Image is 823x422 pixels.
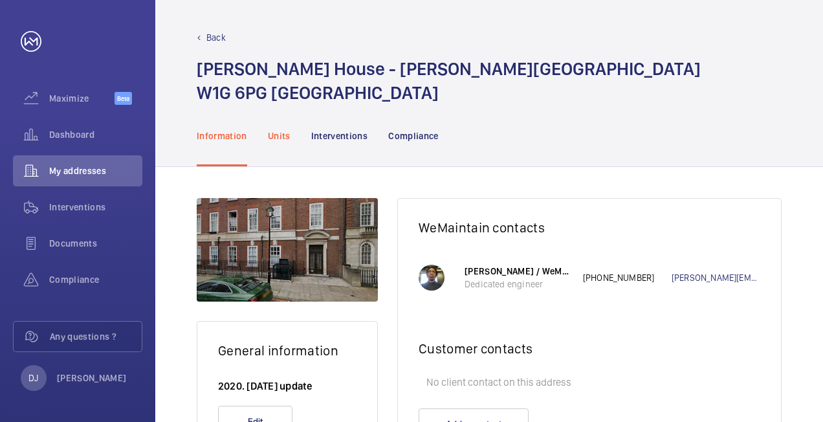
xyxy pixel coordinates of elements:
[583,271,672,284] p: [PHONE_NUMBER]
[311,129,368,142] p: Interventions
[268,129,291,142] p: Units
[49,201,142,214] span: Interventions
[206,31,226,44] p: Back
[388,129,439,142] p: Compliance
[672,271,760,284] a: [PERSON_NAME][EMAIL_ADDRESS][DOMAIN_NAME]
[49,92,115,105] span: Maximize
[49,164,142,177] span: My addresses
[218,379,357,393] p: 2020. [DATE] update
[49,128,142,141] span: Dashboard
[419,219,760,236] h2: WeMaintain contacts
[49,273,142,286] span: Compliance
[419,340,760,357] h2: Customer contacts
[115,92,132,105] span: Beta
[49,237,142,250] span: Documents
[218,342,357,359] h2: General information
[465,265,570,278] p: [PERSON_NAME] / WeMaintain UK
[419,370,760,395] p: No client contact on this address
[57,372,127,384] p: [PERSON_NAME]
[28,372,38,384] p: DJ
[197,57,701,105] h1: [PERSON_NAME] House - [PERSON_NAME][GEOGRAPHIC_DATA] W1G 6PG [GEOGRAPHIC_DATA]
[197,129,247,142] p: Information
[50,330,142,343] span: Any questions ?
[465,278,570,291] p: Dedicated engineer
